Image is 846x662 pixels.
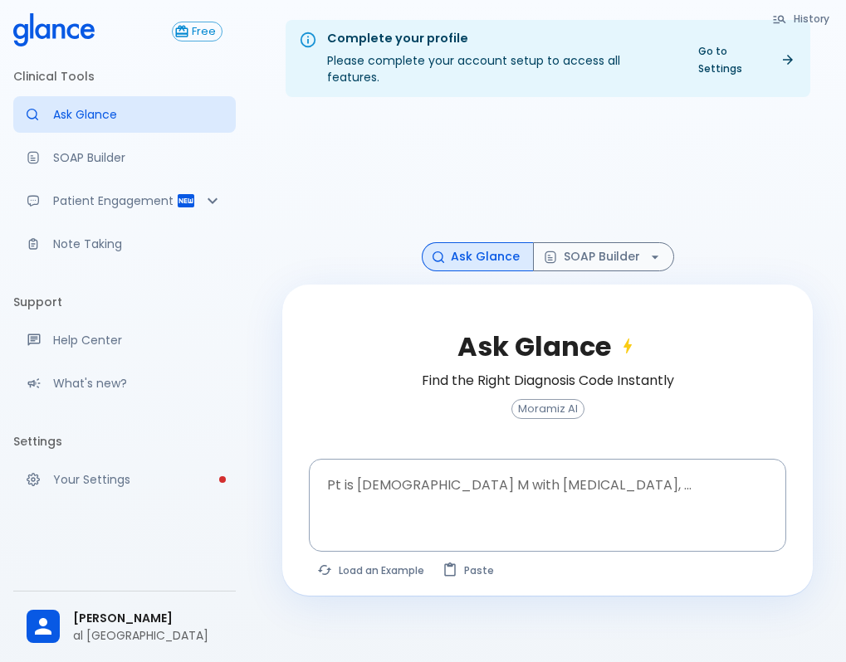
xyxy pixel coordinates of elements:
p: What's new? [53,375,223,392]
button: Free [172,22,223,41]
button: Paste from clipboard [434,558,504,582]
li: Support [13,282,236,322]
h2: Ask Glance [457,331,638,363]
h6: Find the Right Diagnosis Code Instantly [422,369,674,392]
p: Patient Engagement [53,192,176,209]
p: SOAP Builder [53,149,223,166]
li: Settings [13,421,236,461]
span: [PERSON_NAME] [73,610,223,627]
a: Click to view or change your subscription [172,22,236,41]
div: [PERSON_NAME]al [GEOGRAPHIC_DATA] [13,598,236,655]
p: Help Center [53,332,223,348]
p: al [GEOGRAPHIC_DATA] [73,627,223,644]
a: Docugen: Compose a clinical documentation in seconds [13,139,236,176]
p: Ask Glance [53,106,223,123]
p: Note Taking [53,236,223,252]
span: Free [186,26,222,38]
span: Moramiz AI [512,403,584,416]
button: Ask Glance [422,242,534,271]
div: Patient Reports & Referrals [13,183,236,219]
div: Complete your profile [327,30,675,48]
div: Recent updates and feature releases [13,365,236,402]
a: Get help from our support team [13,322,236,358]
a: Moramiz: Find ICD10AM codes instantly [13,96,236,133]
button: Load a random example [309,558,434,582]
a: Advanced note-taking [13,226,236,262]
li: Clinical Tools [13,56,236,96]
div: Please complete your account setup to access all features. [327,25,675,92]
a: Go to Settings [688,39,804,80]
button: History [764,7,839,31]
a: Please complete account setup [13,461,236,498]
p: Your Settings [53,471,223,488]
button: SOAP Builder [533,242,674,271]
